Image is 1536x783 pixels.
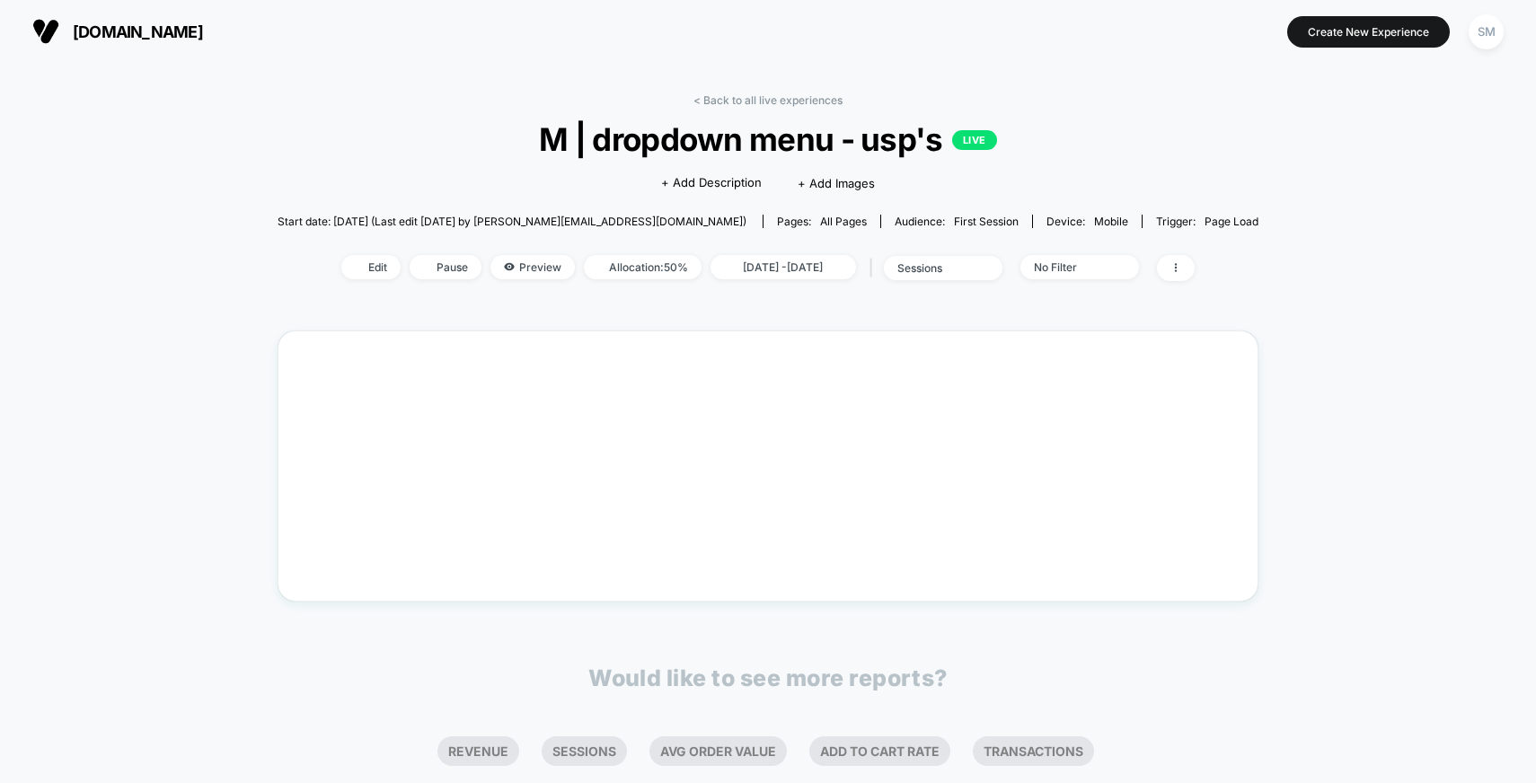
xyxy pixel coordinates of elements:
[27,17,208,46] button: [DOMAIN_NAME]
[809,736,950,766] li: Add To Cart Rate
[437,736,519,766] li: Revenue
[1034,260,1106,274] div: No Filter
[1287,16,1450,48] button: Create New Experience
[973,736,1094,766] li: Transactions
[341,255,401,279] span: Edit
[410,255,481,279] span: Pause
[711,255,856,279] span: [DATE] - [DATE]
[798,176,875,190] span: + Add Images
[820,215,867,228] span: all pages
[952,130,997,150] p: LIVE
[1094,215,1128,228] span: mobile
[777,215,867,228] div: Pages:
[490,255,575,279] span: Preview
[327,120,1209,158] span: M | dropdown menu - usp's
[542,736,627,766] li: Sessions
[897,261,969,275] div: sessions
[693,93,843,107] a: < Back to all live experiences
[1469,14,1504,49] div: SM
[32,18,59,45] img: Visually logo
[278,215,746,228] span: Start date: [DATE] (Last edit [DATE] by [PERSON_NAME][EMAIL_ADDRESS][DOMAIN_NAME])
[588,664,948,691] p: Would like to see more reports?
[73,22,203,41] span: [DOMAIN_NAME]
[649,736,787,766] li: Avg Order Value
[1463,13,1509,50] button: SM
[954,215,1019,228] span: First Session
[1205,215,1258,228] span: Page Load
[584,255,702,279] span: Allocation: 50%
[895,215,1019,228] div: Audience:
[865,255,884,281] span: |
[1156,215,1258,228] div: Trigger:
[1032,215,1142,228] span: Device:
[661,174,762,192] span: + Add Description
